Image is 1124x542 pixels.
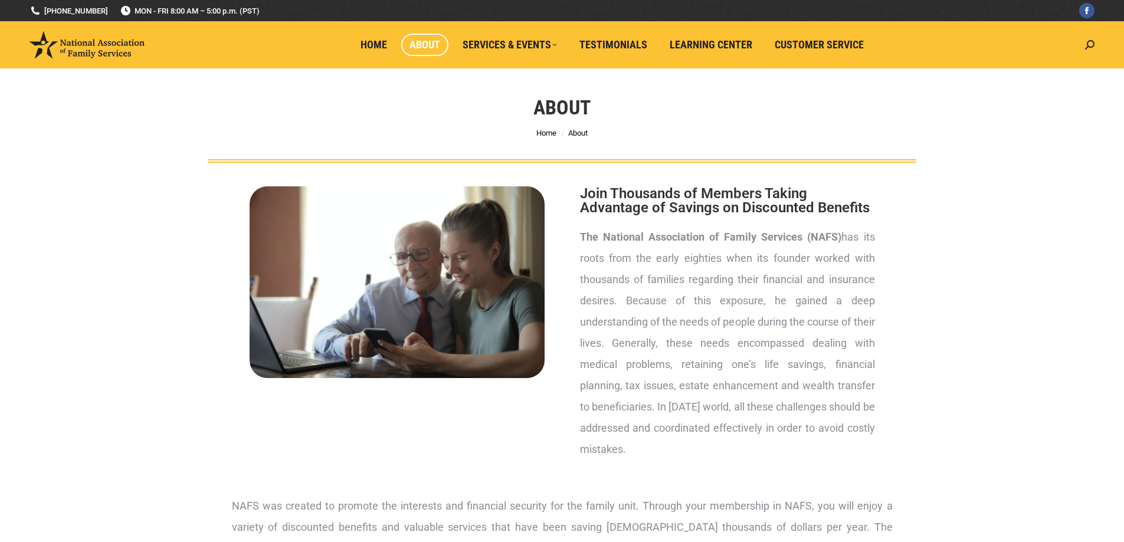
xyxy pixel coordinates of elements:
[536,129,556,137] a: Home
[352,34,395,56] a: Home
[670,38,752,51] span: Learning Center
[568,129,588,137] span: About
[361,38,387,51] span: Home
[580,186,875,215] h2: Join Thousands of Members Taking Advantage of Savings on Discounted Benefits
[533,94,591,120] h1: About
[409,38,440,51] span: About
[401,34,448,56] a: About
[571,34,656,56] a: Testimonials
[30,31,145,58] img: National Association of Family Services
[1079,3,1094,18] a: Facebook page opens in new window
[579,38,647,51] span: Testimonials
[250,186,545,378] img: About National Association of Family Services
[580,231,842,243] strong: The National Association of Family Services (NAFS)
[775,38,864,51] span: Customer Service
[30,5,108,17] a: [PHONE_NUMBER]
[661,34,761,56] a: Learning Center
[580,226,875,460] p: has its roots from the early eighties when its founder worked with thousands of families regardin...
[766,34,872,56] a: Customer Service
[120,5,260,17] span: MON - FRI 8:00 AM – 5:00 p.m. (PST)
[463,38,557,51] span: Services & Events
